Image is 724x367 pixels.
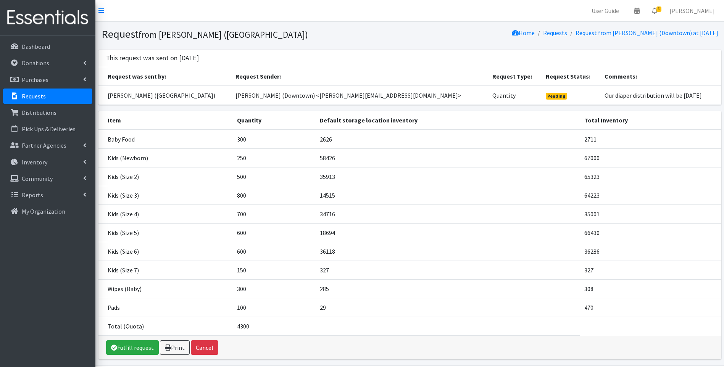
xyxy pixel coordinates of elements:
[232,111,316,130] th: Quantity
[315,130,579,149] td: 2626
[580,279,721,298] td: 308
[580,167,721,186] td: 65323
[98,67,231,86] th: Request was sent by:
[3,155,92,170] a: Inventory
[546,93,568,100] span: Pending
[98,148,232,167] td: Kids (Newborn)
[232,186,316,204] td: 800
[232,279,316,298] td: 300
[3,55,92,71] a: Donations
[3,39,92,54] a: Dashboard
[22,59,49,67] p: Donations
[3,171,92,186] a: Community
[232,242,316,261] td: 600
[488,67,541,86] th: Request Type:
[102,27,407,41] h1: Request
[3,105,92,120] a: Distributions
[98,111,232,130] th: Item
[600,67,721,86] th: Comments:
[232,130,316,149] td: 300
[315,261,579,279] td: 327
[98,130,232,149] td: Baby Food
[315,223,579,242] td: 18694
[22,175,53,182] p: Community
[580,130,721,149] td: 2711
[232,167,316,186] td: 500
[3,121,92,137] a: Pick Ups & Deliveries
[106,340,159,355] a: Fulfill request
[3,89,92,104] a: Requests
[488,86,541,105] td: Quantity
[22,191,43,199] p: Reports
[315,167,579,186] td: 35913
[315,186,579,204] td: 14515
[22,76,48,84] p: Purchases
[139,29,308,40] small: from [PERSON_NAME] ([GEOGRAPHIC_DATA])
[315,111,579,130] th: Default storage location inventory
[315,279,579,298] td: 285
[232,298,316,317] td: 100
[98,298,232,317] td: Pads
[232,204,316,223] td: 700
[98,86,231,105] td: [PERSON_NAME] ([GEOGRAPHIC_DATA])
[580,148,721,167] td: 67000
[315,204,579,223] td: 34716
[3,5,92,31] img: HumanEssentials
[22,208,65,215] p: My Organization
[106,54,199,62] h3: This request was sent on [DATE]
[98,242,232,261] td: Kids (Size 6)
[98,223,232,242] td: Kids (Size 5)
[22,142,66,149] p: Partner Agencies
[98,204,232,223] td: Kids (Size 4)
[3,138,92,153] a: Partner Agencies
[232,223,316,242] td: 600
[663,3,721,18] a: [PERSON_NAME]
[580,186,721,204] td: 64223
[22,158,47,166] p: Inventory
[580,261,721,279] td: 327
[3,187,92,203] a: Reports
[656,6,661,12] span: 3
[98,317,232,335] td: Total (Quota)
[580,111,721,130] th: Total Inventory
[98,186,232,204] td: Kids (Size 3)
[98,279,232,298] td: Wipes (Baby)
[22,43,50,50] p: Dashboard
[191,340,218,355] button: Cancel
[315,242,579,261] td: 36118
[98,261,232,279] td: Kids (Size 7)
[160,340,190,355] a: Print
[580,223,721,242] td: 66430
[22,109,56,116] p: Distributions
[512,29,535,37] a: Home
[580,242,721,261] td: 36286
[3,204,92,219] a: My Organization
[646,3,663,18] a: 3
[232,317,316,335] td: 4300
[543,29,567,37] a: Requests
[580,298,721,317] td: 470
[3,72,92,87] a: Purchases
[232,148,316,167] td: 250
[22,125,76,133] p: Pick Ups & Deliveries
[585,3,625,18] a: User Guide
[541,67,600,86] th: Request Status:
[315,148,579,167] td: 58426
[98,167,232,186] td: Kids (Size 2)
[576,29,718,37] a: Request from [PERSON_NAME] (Downtown) at [DATE]
[232,261,316,279] td: 150
[231,67,488,86] th: Request Sender:
[231,86,488,105] td: [PERSON_NAME] (Downtown) <[PERSON_NAME][EMAIL_ADDRESS][DOMAIN_NAME]>
[315,298,579,317] td: 29
[600,86,721,105] td: Our diaper distribution will be [DATE]
[580,204,721,223] td: 35001
[22,92,46,100] p: Requests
